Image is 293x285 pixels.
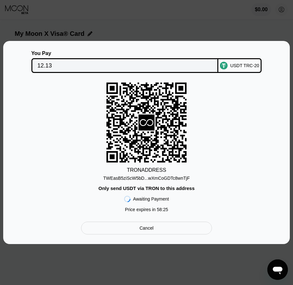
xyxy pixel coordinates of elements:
iframe: Button to launch messaging window [267,259,288,280]
div: Cancel [139,225,154,231]
div: You Pay [31,51,219,56]
div: Cancel [81,222,212,234]
div: Price expires in [125,207,168,212]
div: TRON ADDRESS [127,167,166,173]
div: Only send USDT via TRON to this address [98,186,195,191]
span: 58 : 25 [157,207,168,212]
div: Awaiting Payment [133,196,169,202]
div: TWEasB5ziScW5bD...wXmCoGDTc8wnTjF [103,176,190,181]
div: You PayUSDT TRC-20 [13,51,280,73]
div: USDT TRC-20 [230,63,259,68]
div: TWEasB5ziScW5bD...wXmCoGDTc8wnTjF [103,173,190,181]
